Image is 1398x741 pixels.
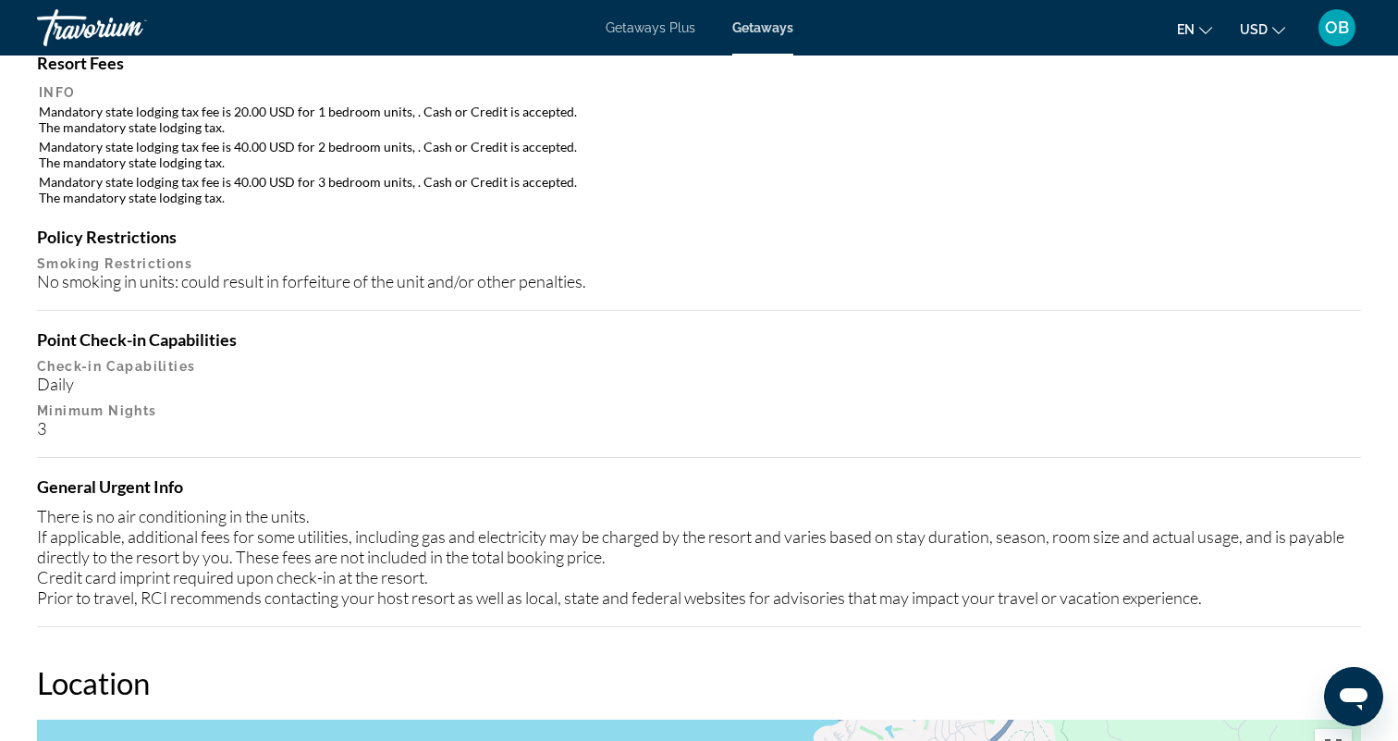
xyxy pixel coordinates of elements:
span: USD [1240,22,1268,37]
a: Getaways Plus [606,20,695,35]
h4: Policy Restrictions [37,227,1361,247]
div: 3 [37,418,1361,438]
div: There is no air conditioning in the units. If applicable, additional fees for some utilities, inc... [37,506,1361,608]
h4: Resort Fees [37,53,1361,73]
td: Mandatory state lodging tax fee is 40.00 USD for 2 bedroom units, . Cash or Credit is accepted. T... [39,138,1359,171]
iframe: Button to launch messaging window [1324,667,1383,726]
td: Mandatory state lodging tax fee is 40.00 USD for 3 bedroom units, . Cash or Credit is accepted. T... [39,173,1359,206]
p: Smoking Restrictions [37,256,1361,271]
button: Change language [1177,16,1212,43]
button: User Menu [1313,8,1361,47]
span: OB [1325,19,1349,37]
h4: Point Check-in Capabilities [37,329,1361,350]
a: Getaways [732,20,793,35]
div: No smoking in units: could result in forfeiture of the unit and/or other penalties. [37,271,1361,291]
button: Change currency [1240,16,1285,43]
h4: General Urgent Info [37,476,1361,497]
th: Info [39,84,1359,101]
p: Minimum Nights [37,403,1361,418]
td: Mandatory state lodging tax fee is 20.00 USD for 1 bedroom units, . Cash or Credit is accepted. T... [39,103,1359,136]
a: Travorium [37,4,222,52]
h2: Location [37,664,1361,701]
span: en [1177,22,1195,37]
p: Check-in Capabilities [37,359,1361,374]
div: Daily [37,374,1361,394]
